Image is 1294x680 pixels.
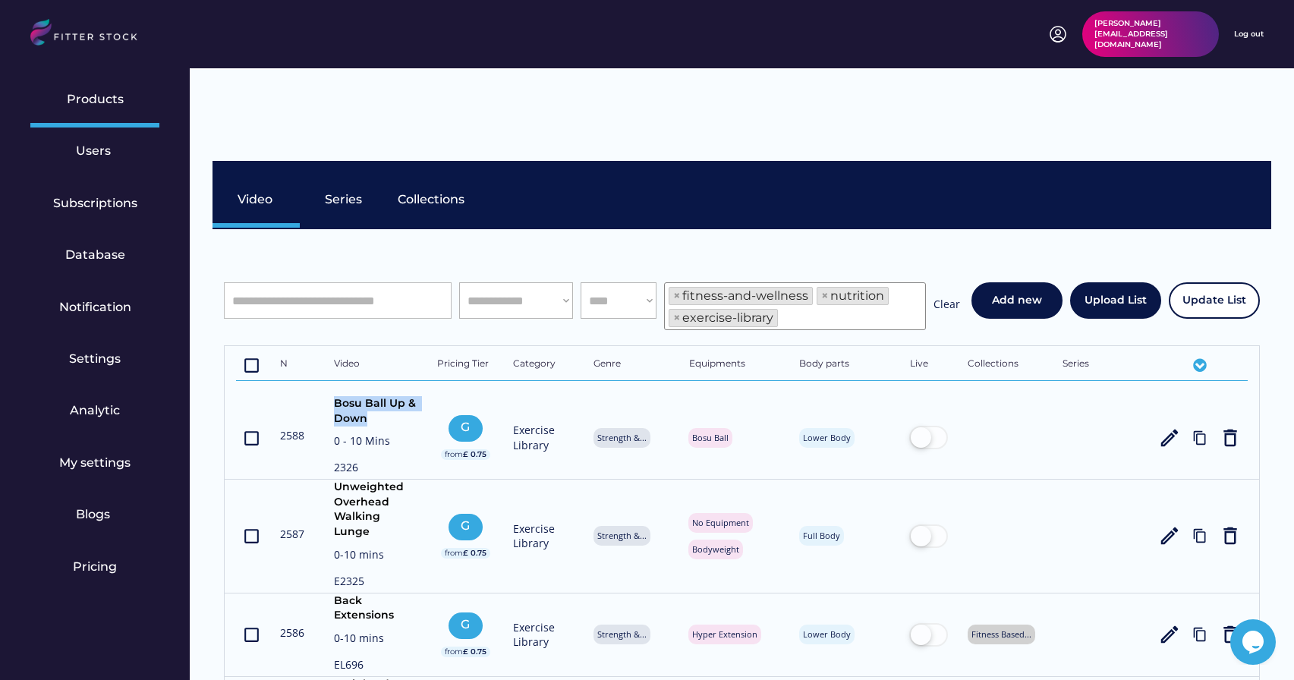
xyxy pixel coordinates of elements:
div: N [280,357,314,373]
img: profile-circle.svg [1049,25,1067,43]
div: Analytic [70,402,120,419]
div: Blogs [76,506,114,523]
div: Exercise Library [513,620,574,650]
span: × [821,290,829,302]
button: edit [1158,427,1181,449]
div: E2325 [334,574,417,593]
div: G [452,616,479,633]
div: Bodyweight [692,543,739,555]
div: Clear [934,297,960,316]
div: Video [334,357,417,373]
div: Fitness Based... [971,628,1031,640]
div: Exercise Library [513,423,574,452]
iframe: chat widget [1230,619,1279,665]
div: 2326 [334,460,417,479]
div: £ 0.75 [463,548,486,559]
div: Exercise Library [513,521,574,551]
button: Update List [1169,282,1260,319]
div: from [445,647,463,657]
div: Back Extensions [334,593,417,623]
div: EL696 [334,657,417,676]
div: Series [1063,357,1138,373]
button: Upload List [1070,282,1161,319]
div: Strength &... [597,432,647,443]
button: crop_din [242,524,261,547]
div: G [452,518,479,534]
div: My settings [59,455,131,471]
li: fitness-and-wellness [669,287,813,305]
div: No Equipment [692,517,749,528]
span: × [673,312,681,324]
li: exercise-library [669,309,778,327]
div: Equipments [689,357,780,373]
div: Strength &... [597,530,647,541]
div: Category [513,357,574,373]
div: Database [65,247,125,263]
div: Collections [968,357,1044,373]
div: Log out [1234,29,1264,39]
div: Series [325,191,363,208]
button: edit [1158,623,1181,646]
text: crop_din [242,428,261,447]
div: Lower Body [803,432,851,443]
div: 2587 [280,527,314,542]
button: delete_outline [1219,623,1242,646]
div: 2588 [280,428,314,443]
div: 0 - 10 Mins [334,433,417,452]
div: Full Body [803,530,840,541]
button: crop_din [242,354,261,376]
div: Notification [59,299,131,316]
text: crop_din [242,527,261,546]
div: 0-10 mins [334,547,417,566]
div: 2586 [280,625,314,641]
div: Users [76,143,114,159]
div: Hyper Extension [692,628,757,640]
button: delete_outline [1219,427,1242,449]
div: Lower Body [803,628,851,640]
div: Bosu Ball Up & Down [334,396,417,426]
div: 0-10 mins [334,631,417,650]
text: crop_din [242,625,261,644]
img: LOGO.svg [30,19,150,50]
div: Video [238,191,275,208]
div: from [445,449,463,460]
div: Pricing Tier [437,357,494,373]
div: Genre [593,357,669,373]
div: Pricing [73,559,117,575]
button: delete_outline [1219,524,1242,547]
div: Live [910,357,948,373]
button: Add new [971,282,1063,319]
div: Products [67,91,124,108]
button: crop_din [242,623,261,646]
div: Settings [69,351,121,367]
text: crop_din [242,356,261,375]
div: Body parts [799,357,890,373]
div: Subscriptions [53,195,137,212]
div: Strength &... [597,628,647,640]
div: [PERSON_NAME][EMAIL_ADDRESS][DOMAIN_NAME] [1094,18,1207,50]
div: £ 0.75 [463,449,486,460]
div: G [452,419,479,436]
div: from [445,548,463,559]
div: Unweighted Overhead Walking Lunge [334,480,417,539]
div: £ 0.75 [463,647,486,657]
button: crop_din [242,427,261,449]
span: × [673,290,681,302]
li: nutrition [817,287,889,305]
div: Bosu Ball [692,432,729,443]
button: edit [1158,524,1181,547]
div: Collections [398,191,464,208]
